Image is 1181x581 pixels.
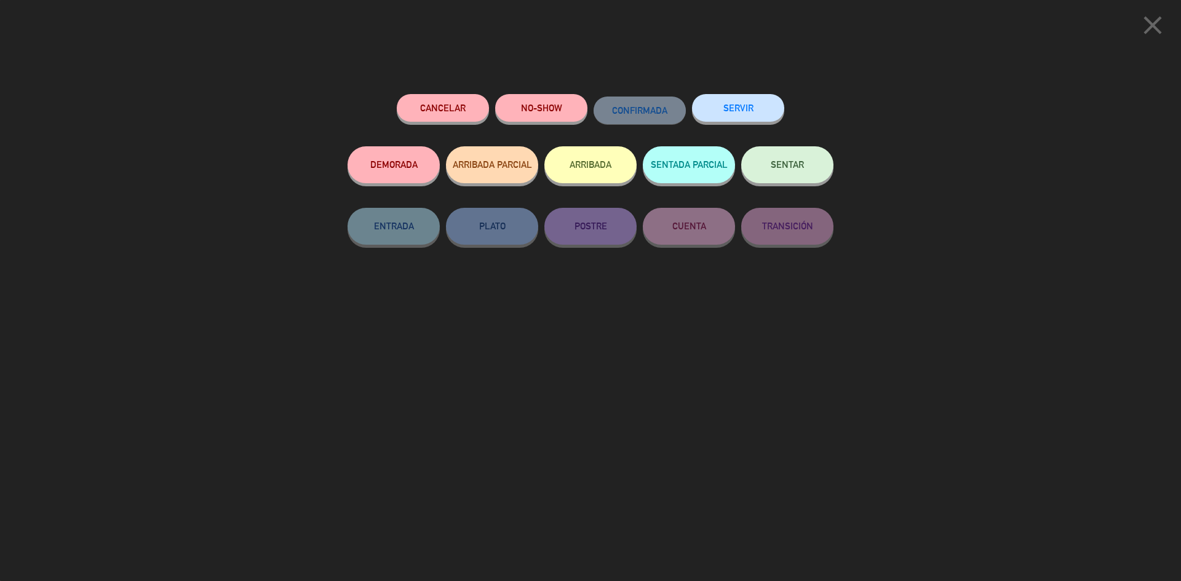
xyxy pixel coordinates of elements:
button: CUENTA [643,208,735,245]
button: NO-SHOW [495,94,587,122]
button: SERVIR [692,94,784,122]
span: CONFIRMADA [612,105,667,116]
button: close [1134,9,1172,45]
button: TRANSICIÓN [741,208,833,245]
span: SENTAR [771,159,804,170]
button: PLATO [446,208,538,245]
button: SENTAR [741,146,833,183]
button: POSTRE [544,208,637,245]
button: Cancelar [397,94,489,122]
button: ARRIBADA PARCIAL [446,146,538,183]
button: ARRIBADA [544,146,637,183]
button: DEMORADA [348,146,440,183]
button: ENTRADA [348,208,440,245]
i: close [1137,10,1168,41]
button: SENTADA PARCIAL [643,146,735,183]
button: CONFIRMADA [594,97,686,124]
span: ARRIBADA PARCIAL [453,159,532,170]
